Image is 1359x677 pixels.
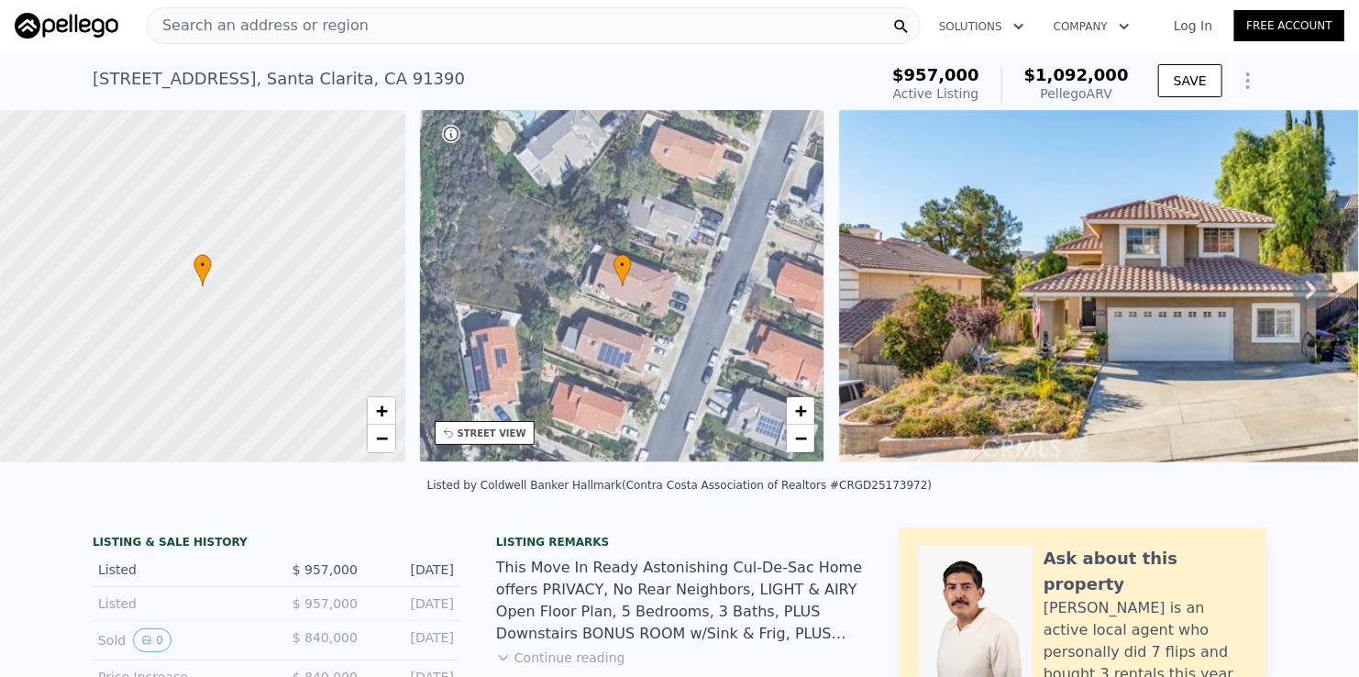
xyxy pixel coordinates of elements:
span: $ 957,000 [293,596,358,611]
button: Solutions [924,10,1039,43]
button: Continue reading [496,649,625,667]
span: − [375,427,387,449]
div: Listed [98,594,261,613]
a: Free Account [1234,10,1344,41]
span: $1,092,000 [1024,65,1129,84]
div: [STREET_ADDRESS] , Santa Clarita , CA 91390 [93,66,465,92]
a: Log In [1152,17,1234,35]
button: Show Options [1230,62,1266,99]
span: $ 840,000 [293,630,358,645]
button: Company [1039,10,1144,43]
div: This Move In Ready Astonishing Cul-De-Sac Home offers PRIVACY, No Rear Neighbors, LIGHT & AIRY Op... [496,557,863,645]
span: + [795,399,807,422]
span: Active Listing [893,86,979,101]
div: Listed [98,560,261,579]
span: + [375,399,387,422]
div: Pellego ARV [1024,84,1129,103]
span: • [613,257,632,273]
span: Search an address or region [148,15,369,37]
div: Sold [98,628,261,652]
span: $ 957,000 [293,562,358,577]
a: Zoom in [787,397,814,425]
span: $957,000 [892,65,979,84]
span: • [193,257,212,273]
div: [DATE] [372,560,454,579]
button: SAVE [1158,64,1222,97]
img: Pellego [15,13,118,39]
div: Listing remarks [496,535,863,549]
div: STREET VIEW [458,427,526,440]
div: • [613,254,632,286]
a: Zoom out [787,425,814,452]
div: Ask about this property [1044,546,1248,597]
a: Zoom in [368,397,395,425]
button: View historical data [133,628,171,652]
div: Listed by Coldwell Banker Hallmark (Contra Costa Association of Realtors #CRGD25173972) [427,479,933,492]
div: LISTING & SALE HISTORY [93,535,459,553]
div: [DATE] [372,594,454,613]
div: • [193,254,212,286]
span: − [795,427,807,449]
div: [DATE] [372,628,454,652]
a: Zoom out [368,425,395,452]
